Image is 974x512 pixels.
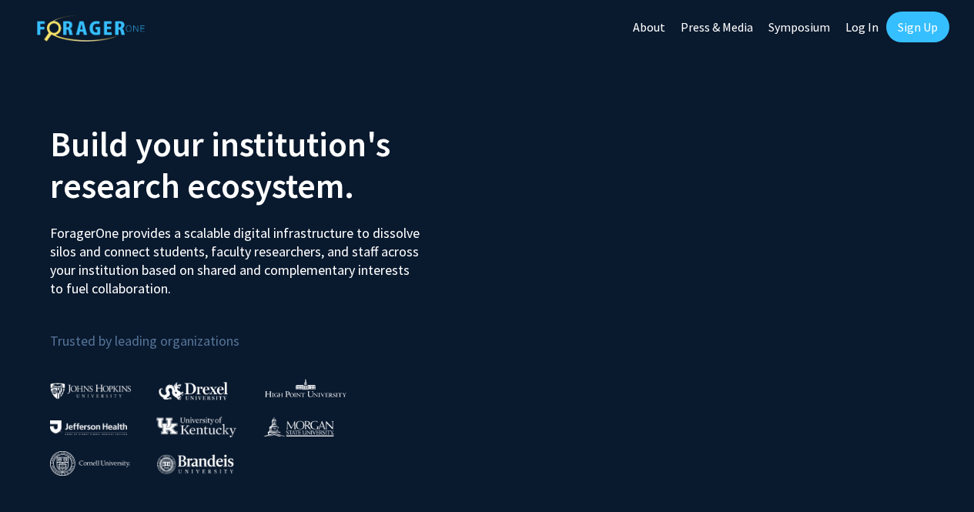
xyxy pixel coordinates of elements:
[37,15,145,42] img: ForagerOne Logo
[50,451,130,477] img: Cornell University
[50,383,132,399] img: Johns Hopkins University
[50,420,127,435] img: Thomas Jefferson University
[50,310,476,353] p: Trusted by leading organizations
[156,417,236,437] img: University of Kentucky
[50,123,476,206] h2: Build your institution's research ecosystem.
[886,12,949,42] a: Sign Up
[157,454,234,474] img: Brandeis University
[263,417,334,437] img: Morgan State University
[265,379,346,397] img: High Point University
[159,382,228,400] img: Drexel University
[50,212,424,298] p: ForagerOne provides a scalable digital infrastructure to dissolve silos and connect students, fac...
